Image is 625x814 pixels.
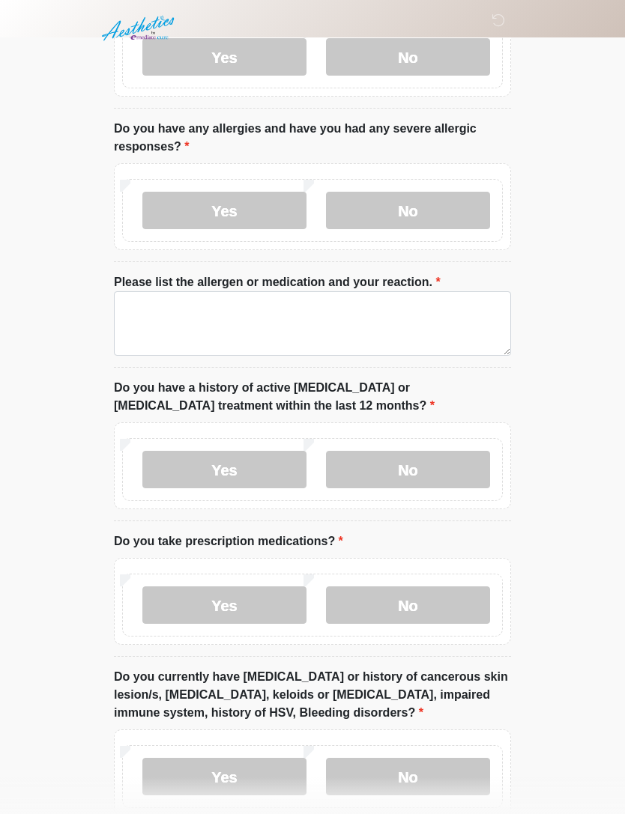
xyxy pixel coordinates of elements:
label: Do you have any allergies and have you had any severe allergic responses? [114,120,511,156]
label: Do you currently have [MEDICAL_DATA] or history of cancerous skin lesion/s, [MEDICAL_DATA], keloi... [114,668,511,722]
label: No [326,451,490,488]
label: No [326,192,490,229]
label: No [326,38,490,76]
label: Yes [142,192,307,229]
label: No [326,758,490,795]
label: Yes [142,451,307,488]
label: Yes [142,586,307,624]
label: No [326,586,490,624]
label: Yes [142,38,307,76]
label: Yes [142,758,307,795]
img: Aesthetics by Emediate Cure Logo [99,11,181,46]
label: Do you take prescription medications? [114,532,343,550]
label: Do you have a history of active [MEDICAL_DATA] or [MEDICAL_DATA] treatment within the last 12 mon... [114,379,511,415]
label: Please list the allergen or medication and your reaction. [114,273,441,291]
